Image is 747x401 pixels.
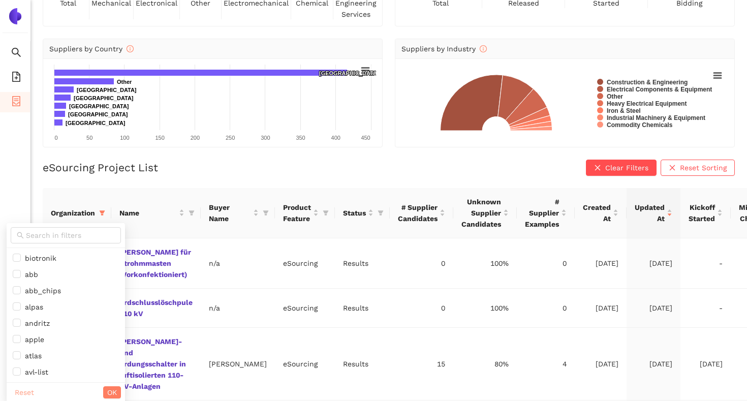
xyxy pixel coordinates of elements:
text: 100 [120,135,129,141]
text: 450 [361,135,370,141]
td: 80% [453,328,517,400]
span: Reset Sorting [680,162,727,173]
input: Search in filters [26,230,115,241]
span: # Supplier Candidates [398,202,438,224]
th: this column's title is Buyer Name,this column is sortable [201,188,275,238]
text: 300 [261,135,270,141]
text: 0 [54,135,57,141]
text: [GEOGRAPHIC_DATA] [77,87,137,93]
span: filter [323,210,329,216]
text: 200 [191,135,200,141]
text: Industrial Machinery & Equipment [607,114,705,121]
td: [DATE] [627,328,680,400]
span: Suppliers by Country [49,45,134,53]
button: OK [103,386,121,398]
td: [DATE] [575,238,627,289]
span: filter [261,200,271,226]
text: 350 [296,135,305,141]
text: Electrical Components & Equipment [607,86,712,93]
span: close [669,164,676,172]
text: 250 [226,135,235,141]
span: # Supplier Examples [525,196,559,230]
th: this column's title is # Supplier Candidates,this column is sortable [390,188,453,238]
span: atlas [21,352,42,360]
th: this column's title is Product Feature,this column is sortable [275,188,335,238]
text: Construction & Engineering [607,79,688,86]
span: Suppliers by Industry [401,45,487,53]
td: n/a [201,238,275,289]
span: Kickoff Started [689,202,715,224]
td: 0 [517,289,575,328]
span: Unknown Supplier Candidates [461,196,501,230]
td: eSourcing [275,289,335,328]
td: 4 [517,328,575,400]
td: Results [335,289,390,328]
th: this column's title is Unknown Supplier Candidates,this column is sortable [453,188,517,238]
span: Created At [583,202,611,224]
span: biotronik [21,254,56,262]
text: Commodity Chemicals [607,121,673,129]
td: 100% [453,238,517,289]
td: 0 [517,238,575,289]
span: Updated At [635,202,665,224]
span: file-add [11,68,21,88]
h2: eSourcing Project List [43,160,158,175]
td: Results [335,328,390,400]
td: n/a [201,289,275,328]
th: this column's title is # Supplier Examples,this column is sortable [517,188,575,238]
span: Name [119,207,177,219]
text: Iron & Steel [607,107,641,114]
td: [DATE] [627,289,680,328]
span: andritz [21,319,50,327]
text: 150 [155,135,164,141]
text: Other [607,93,623,100]
button: Reset [11,386,38,398]
text: 50 [86,135,92,141]
span: container [11,92,21,113]
text: [GEOGRAPHIC_DATA] [69,103,129,109]
td: [DATE] [680,328,731,400]
text: [GEOGRAPHIC_DATA] [68,111,128,117]
span: Organization [51,207,95,219]
button: closeClear Filters [586,160,657,176]
span: Clear Filters [605,162,648,173]
th: this column's title is Kickoff Started,this column is sortable [680,188,731,238]
span: search [11,44,21,64]
text: 400 [331,135,340,141]
td: - [680,238,731,289]
td: 0 [390,289,453,328]
span: filter [97,205,107,221]
td: [PERSON_NAME] [201,328,275,400]
text: [GEOGRAPHIC_DATA] [66,120,126,126]
th: this column's title is Status,this column is sortable [335,188,390,238]
text: Other [117,79,132,85]
span: filter [189,210,195,216]
text: [GEOGRAPHIC_DATA] [319,70,379,76]
td: 15 [390,328,453,400]
th: this column's title is Created At,this column is sortable [575,188,627,238]
span: OK [107,387,117,398]
td: [DATE] [627,238,680,289]
span: filter [263,210,269,216]
span: apple [21,335,44,344]
td: 0 [390,238,453,289]
td: eSourcing [275,328,335,400]
img: Logo [7,8,23,24]
th: this column's title is Name,this column is sortable [111,188,201,238]
td: [DATE] [575,289,627,328]
span: close [594,164,601,172]
span: search [17,232,24,239]
td: Results [335,238,390,289]
text: Heavy Electrical Equipment [607,100,687,107]
text: [GEOGRAPHIC_DATA] [74,95,134,101]
span: info-circle [127,45,134,52]
span: Reset [15,387,34,398]
button: closeReset Sorting [661,160,735,176]
span: filter [321,200,331,226]
span: abb [21,270,38,279]
span: filter [186,205,197,221]
span: abb_chips [21,287,61,295]
td: [DATE] [575,328,627,400]
span: filter [378,210,384,216]
span: Buyer Name [209,202,251,224]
